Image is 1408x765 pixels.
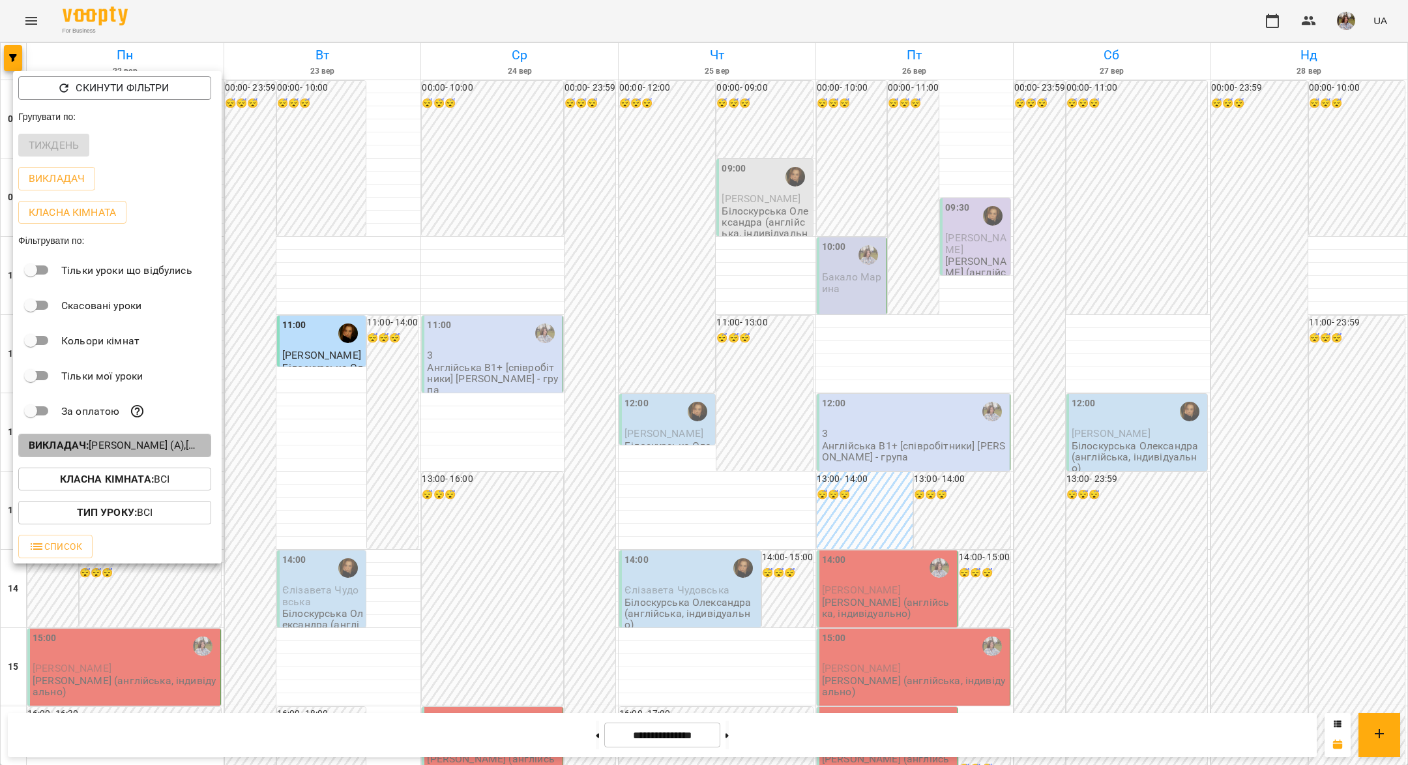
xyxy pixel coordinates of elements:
[60,473,154,485] b: Класна кімната :
[18,501,211,524] button: Тип Уроку:Всі
[29,438,201,453] p: [PERSON_NAME] (а),[PERSON_NAME] (а)
[29,171,85,187] p: Викладач
[61,263,192,278] p: Тільки уроки що відбулись
[18,468,211,491] button: Класна кімната:Всі
[61,404,119,419] p: За оплатою
[61,368,143,384] p: Тільки мої уроки
[18,434,211,457] button: Викладач:[PERSON_NAME] (а),[PERSON_NAME] (а)
[76,80,169,96] p: Скинути фільтри
[60,472,170,487] p: Всі
[13,105,222,128] div: Групувати по:
[13,229,222,252] div: Фільтрувати по:
[18,167,95,190] button: Викладач
[29,539,82,554] span: Список
[18,76,211,100] button: Скинути фільтри
[61,298,141,314] p: Скасовані уроки
[29,205,116,220] p: Класна кімната
[77,506,137,518] b: Тип Уроку :
[77,505,153,520] p: Всі
[18,535,93,558] button: Список
[18,201,126,224] button: Класна кімната
[61,333,139,349] p: Кольори кімнат
[29,439,89,451] b: Викладач :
